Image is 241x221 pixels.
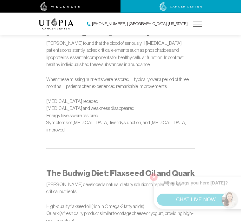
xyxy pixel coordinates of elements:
[40,2,80,11] img: wellness
[46,112,195,119] li: Energy levels were restored
[46,76,195,90] p: When these missing nutrients were restored—typically over a period of three months—patients often...
[160,2,202,11] img: cancer center
[87,21,188,27] a: [PHONE_NUMBER] | [GEOGRAPHIC_DATA], [US_STATE]
[46,168,195,178] strong: The Budwig Diet: Flaxseed Oil and Quark
[39,18,74,30] img: logo
[46,98,195,105] li: [MEDICAL_DATA] receded
[46,181,195,195] p: [PERSON_NAME] developed a natural dietary solution to replenish these critical nutrients:
[193,22,202,27] img: icon-hamburger
[46,105,195,112] li: [MEDICAL_DATA] and weakness disappeared
[92,21,188,27] span: [PHONE_NUMBER] | [GEOGRAPHIC_DATA], [US_STATE]
[46,119,195,133] li: Symptoms of [MEDICAL_DATA], liver dysfunction, and [MEDICAL_DATA] improved
[46,40,195,68] p: [PERSON_NAME] found that the blood of seriously ill [MEDICAL_DATA] patients consistently lacked c...
[46,203,195,210] li: High-quality flaxseed oil (rich in Omega-3 fatty acids)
